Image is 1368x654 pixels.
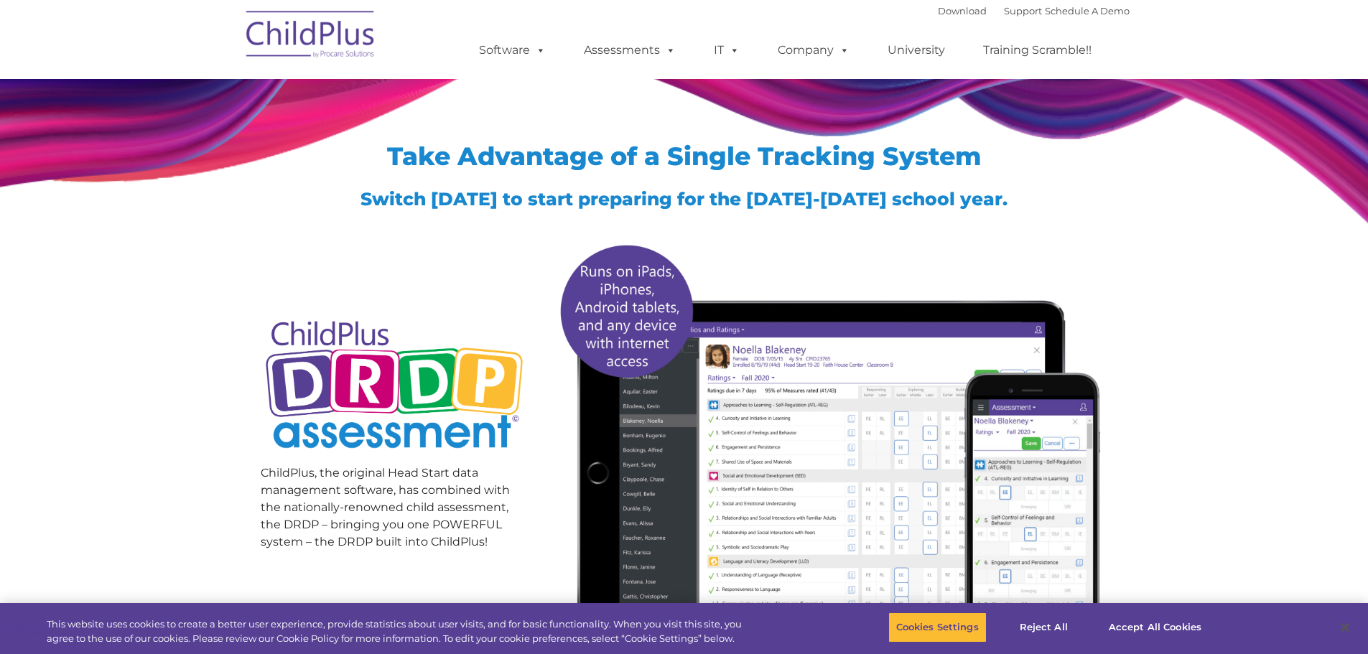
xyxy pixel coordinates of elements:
div: This website uses cookies to create a better user experience, provide statistics about user visit... [47,617,753,645]
a: Support [1004,5,1042,17]
a: Assessments [569,36,690,65]
a: Download [938,5,987,17]
a: Company [763,36,864,65]
a: IT [699,36,754,65]
a: University [873,36,959,65]
a: Software [465,36,560,65]
img: Copyright - DRDP Logo [261,305,529,468]
button: Cookies Settings [888,612,987,643]
img: ChildPlus by Procare Solutions [239,1,383,73]
button: Accept All Cookies [1101,612,1209,643]
span: Take Advantage of a Single Tracking System [387,141,982,172]
font: | [938,5,1130,17]
a: Schedule A Demo [1045,5,1130,17]
button: Reject All [999,612,1089,643]
span: Switch [DATE] to start preparing for the [DATE]-[DATE] school year. [360,188,1008,210]
a: Training Scramble!! [969,36,1106,65]
button: Close [1329,612,1361,643]
span: ChildPlus, the original Head Start data management software, has combined with the nationally-ren... [261,466,510,548]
